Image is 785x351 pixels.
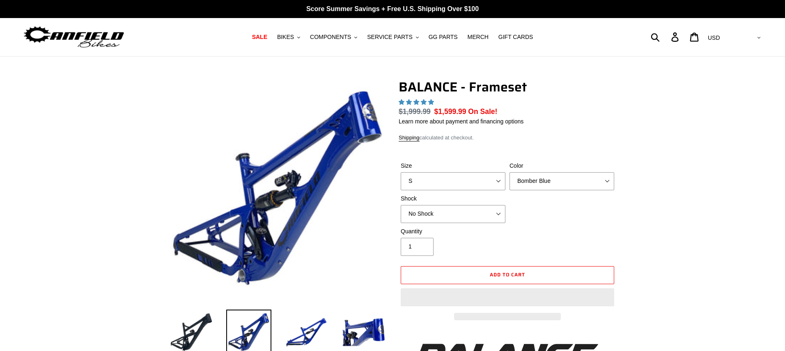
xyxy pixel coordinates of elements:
[277,34,294,41] span: BIKES
[310,34,351,41] span: COMPONENTS
[401,162,505,170] label: Size
[399,134,420,141] a: Shipping
[494,32,537,43] a: GIFT CARDS
[363,32,422,43] button: SERVICE PARTS
[655,28,676,46] input: Search
[23,24,125,50] img: Canfield Bikes
[434,107,466,116] span: $1,599.99
[399,99,436,105] span: 5.00 stars
[425,32,462,43] a: GG PARTS
[399,79,616,95] h1: BALANCE - Frameset
[401,194,505,203] label: Shock
[468,106,497,117] span: On Sale!
[498,34,533,41] span: GIFT CARDS
[170,81,385,295] img: BALANCE - Frameset
[429,34,458,41] span: GG PARTS
[490,271,525,278] span: Add to cart
[464,32,493,43] a: MERCH
[468,34,489,41] span: MERCH
[401,266,614,284] button: Add to cart
[510,162,614,170] label: Color
[248,32,271,43] a: SALE
[252,34,267,41] span: SALE
[273,32,304,43] button: BIKES
[399,134,616,142] div: calculated at checkout.
[399,107,431,116] s: $1,999.99
[306,32,361,43] button: COMPONENTS
[367,34,412,41] span: SERVICE PARTS
[399,118,523,125] a: Learn more about payment and financing options
[401,227,505,236] label: Quantity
